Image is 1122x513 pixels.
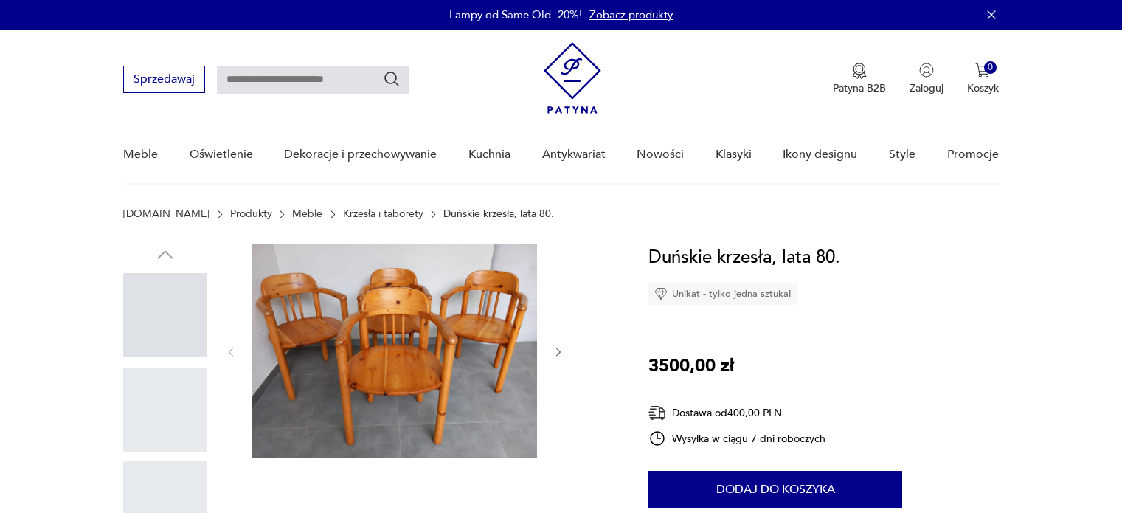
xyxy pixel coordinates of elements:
[783,126,857,183] a: Ikony designu
[833,63,886,95] a: Ikona medaluPatyna B2B
[449,7,582,22] p: Lampy od Same Old -20%!
[648,352,734,380] p: 3500,00 zł
[292,208,322,220] a: Meble
[284,126,437,183] a: Dekoracje i przechowywanie
[544,42,601,114] img: Patyna - sklep z meblami i dekoracjami vintage
[648,404,825,422] div: Dostawa od 400,00 PLN
[654,287,668,300] img: Ikona diamentu
[947,126,999,183] a: Promocje
[190,126,253,183] a: Oświetlenie
[919,63,934,78] img: Ikonka użytkownika
[648,283,797,305] div: Unikat - tylko jedna sztuka!
[984,61,997,74] div: 0
[975,63,990,78] img: Ikona koszyka
[648,244,840,272] h1: Duńskie krzesła, lata 80.
[852,63,867,79] img: Ikona medalu
[833,81,886,95] p: Patyna B2B
[123,75,205,86] a: Sprzedawaj
[648,471,902,508] button: Dodaj do koszyka
[123,208,209,220] a: [DOMAIN_NAME]
[648,404,666,422] img: Ikona dostawy
[468,126,510,183] a: Kuchnia
[123,66,205,93] button: Sprzedawaj
[123,126,158,183] a: Meble
[967,81,999,95] p: Koszyk
[910,63,943,95] button: Zaloguj
[716,126,752,183] a: Klasyki
[589,7,673,22] a: Zobacz produkty
[637,126,684,183] a: Nowości
[542,126,606,183] a: Antykwariat
[343,208,423,220] a: Krzesła i taborety
[889,126,915,183] a: Style
[967,63,999,95] button: 0Koszyk
[443,208,554,220] p: Duńskie krzesła, lata 80.
[833,63,886,95] button: Patyna B2B
[230,208,272,220] a: Produkty
[910,81,943,95] p: Zaloguj
[648,430,825,447] div: Wysyłka w ciągu 7 dni roboczych
[252,244,537,458] img: Zdjęcie produktu Duńskie krzesła, lata 80.
[383,70,401,88] button: Szukaj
